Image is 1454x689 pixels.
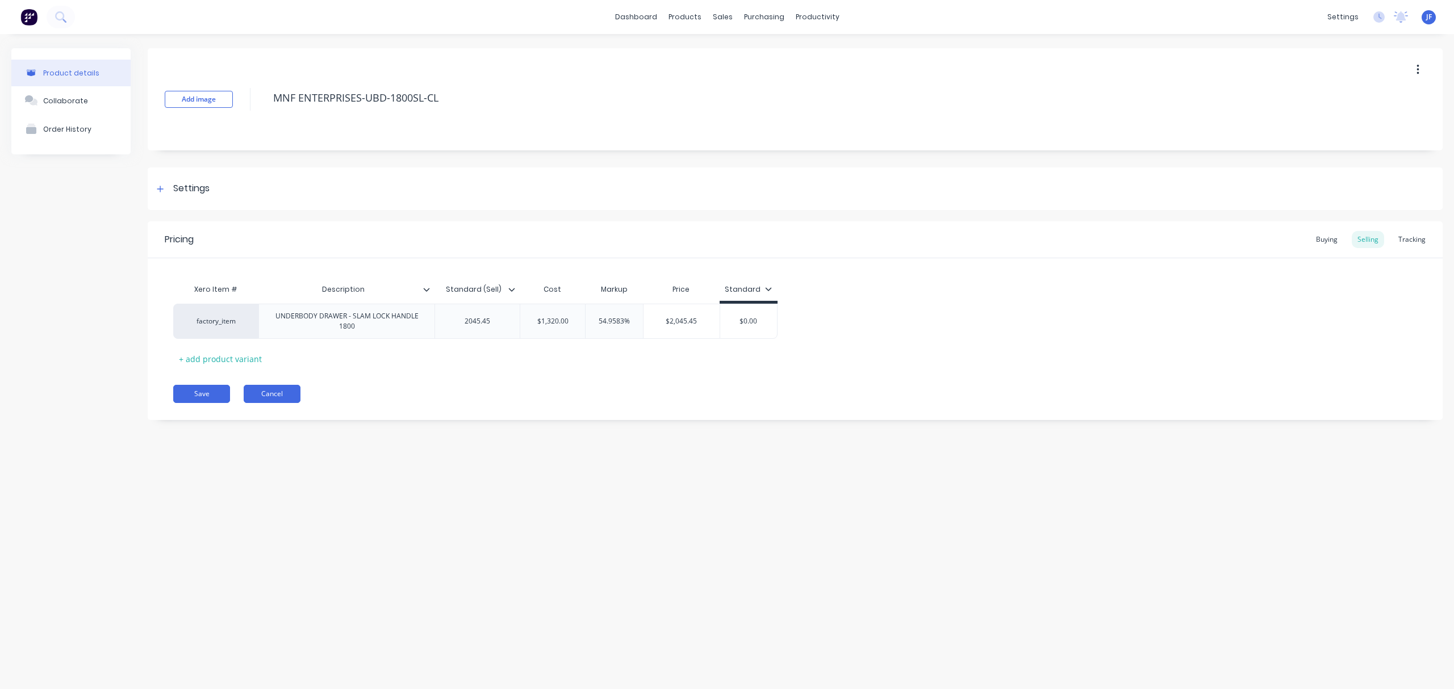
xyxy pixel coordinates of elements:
div: Tracking [1393,231,1431,248]
div: Standard [725,284,772,295]
div: Settings [173,182,210,196]
span: JF [1426,12,1432,22]
button: Product details [11,60,131,86]
div: Product details [43,69,99,77]
div: 54.9583% [586,307,643,335]
div: Xero Item # [173,278,258,301]
button: Cancel [244,385,300,403]
a: dashboard [609,9,663,26]
div: Cost [520,278,585,301]
div: Standard (Sell) [434,278,520,301]
div: Description [258,275,428,304]
div: Collaborate [43,96,88,105]
button: Add image [165,91,233,108]
div: Pricing [165,233,194,246]
div: sales [707,9,738,26]
img: Factory [20,9,37,26]
div: factory_item [185,316,247,326]
div: productivity [790,9,845,26]
div: $1,320.00 [520,307,585,335]
div: settings [1322,9,1364,26]
div: Order History [43,125,91,133]
button: Order History [11,115,131,143]
div: UNDERBODY DRAWER - SLAM LOCK HANDLE 1800 [264,309,430,334]
div: products [663,9,707,26]
div: Buying [1310,231,1343,248]
div: purchasing [738,9,790,26]
button: Save [173,385,230,403]
div: Standard (Sell) [434,275,513,304]
div: Selling [1352,231,1384,248]
div: $0.00 [720,307,777,335]
div: Description [258,278,434,301]
div: Markup [585,278,643,301]
div: $2,045.45 [644,307,720,335]
div: + add product variant [173,350,268,368]
div: 2045.45 [449,314,506,329]
div: factory_itemUNDERBODY DRAWER - SLAM LOCK HANDLE 18002045.45$1,320.0054.9583%$2,045.45$0.00 [173,304,778,339]
button: Collaborate [11,86,131,115]
textarea: MNF ENTERPRISES-UBD-1800SL-CL [268,85,1276,111]
div: Price [643,278,720,301]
